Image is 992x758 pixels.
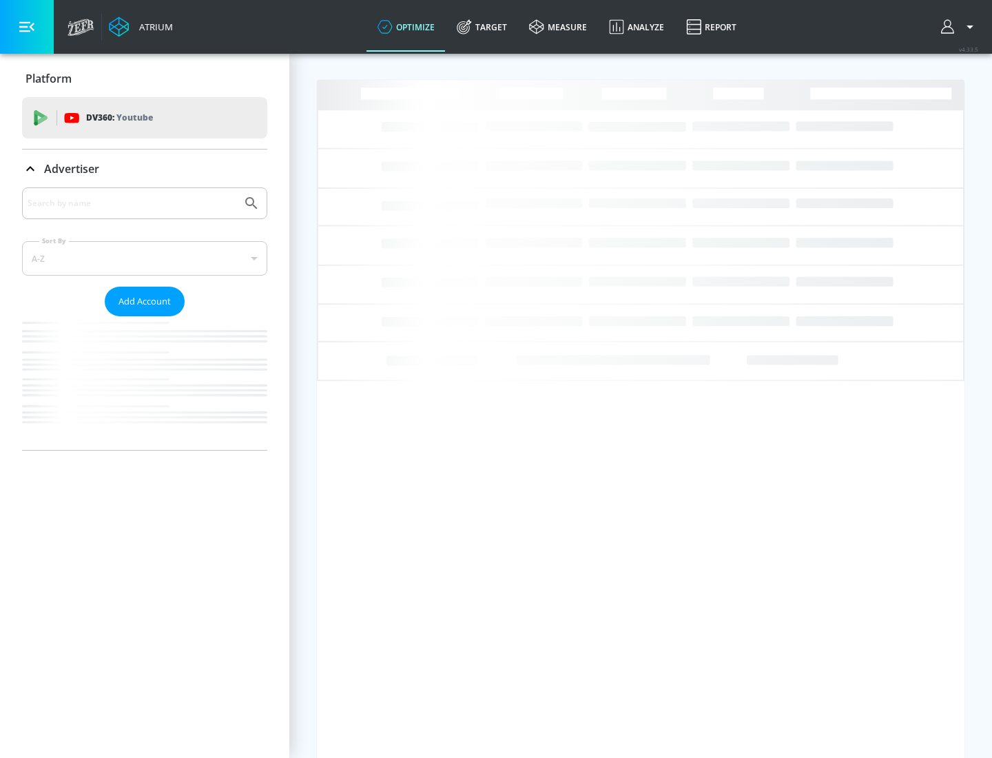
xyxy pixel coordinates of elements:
a: Atrium [109,17,173,37]
input: Search by name [28,194,236,212]
span: Add Account [118,294,171,309]
div: Atrium [134,21,173,33]
p: DV360: [86,110,153,125]
label: Sort By [39,236,69,245]
p: Platform [25,71,72,86]
a: Target [446,2,518,52]
span: v 4.33.5 [959,45,978,53]
div: Platform [22,59,267,98]
nav: list of Advertiser [22,316,267,450]
div: A-Z [22,241,267,276]
a: Report [675,2,747,52]
div: DV360: Youtube [22,97,267,139]
div: Advertiser [22,187,267,450]
a: Analyze [598,2,675,52]
div: Advertiser [22,150,267,188]
a: optimize [366,2,446,52]
button: Add Account [105,287,185,316]
p: Advertiser [44,161,99,176]
p: Youtube [116,110,153,125]
a: measure [518,2,598,52]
